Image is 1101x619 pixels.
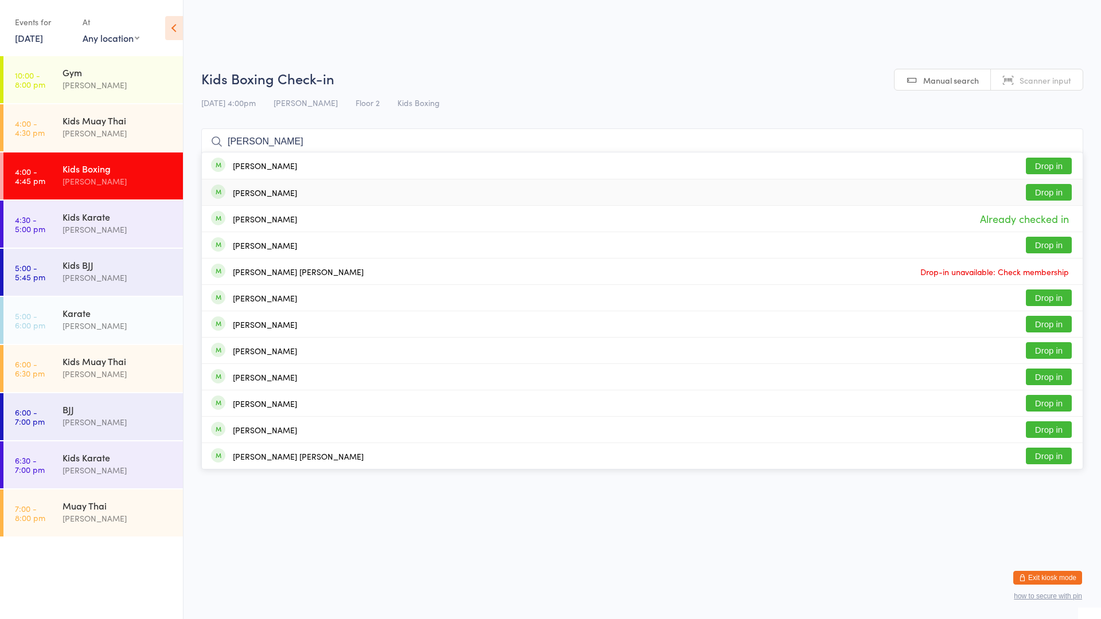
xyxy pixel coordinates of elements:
div: Kids Karate [63,210,173,223]
span: [DATE] 4:00pm [201,97,256,108]
a: [DATE] [15,32,43,44]
a: 6:00 -7:00 pmBJJ[PERSON_NAME] [3,393,183,440]
div: [PERSON_NAME] [63,127,173,140]
button: Drop in [1026,237,1072,253]
time: 5:00 - 6:00 pm [15,311,45,330]
a: 10:00 -8:00 pmGym[PERSON_NAME] [3,56,183,103]
div: Events for [15,13,71,32]
a: 5:00 -6:00 pmKarate[PERSON_NAME] [3,297,183,344]
span: Manual search [923,75,979,86]
div: Any location [83,32,139,44]
div: [PERSON_NAME] [63,79,173,92]
div: [PERSON_NAME] [233,241,297,250]
div: [PERSON_NAME] [233,214,297,224]
div: Kids Muay Thai [63,355,173,367]
div: Muay Thai [63,499,173,512]
div: [PERSON_NAME] [233,320,297,329]
time: 4:00 - 4:45 pm [15,167,45,185]
button: Exit kiosk mode [1013,571,1082,585]
div: [PERSON_NAME] [233,373,297,382]
div: [PERSON_NAME] [233,425,297,434]
div: [PERSON_NAME] [233,346,297,355]
span: Already checked in [977,209,1072,229]
span: [PERSON_NAME] [274,97,338,108]
div: [PERSON_NAME] [63,271,173,284]
time: 7:00 - 8:00 pm [15,504,45,522]
button: Drop in [1026,369,1072,385]
button: Drop in [1026,289,1072,306]
time: 6:30 - 7:00 pm [15,456,45,474]
a: 5:00 -5:45 pmKids BJJ[PERSON_NAME] [3,249,183,296]
time: 10:00 - 8:00 pm [15,70,45,89]
span: Kids Boxing [397,97,440,108]
div: [PERSON_NAME] [63,416,173,429]
div: [PERSON_NAME] [63,512,173,525]
div: [PERSON_NAME] [233,293,297,303]
div: [PERSON_NAME] [PERSON_NAME] [233,452,364,461]
div: Kids Karate [63,451,173,464]
a: 7:00 -8:00 pmMuay Thai[PERSON_NAME] [3,489,183,536]
button: Drop in [1026,158,1072,174]
a: 4:00 -4:30 pmKids Muay Thai[PERSON_NAME] [3,104,183,151]
input: Search [201,128,1083,155]
time: 4:30 - 5:00 pm [15,215,45,233]
div: Kids BJJ [63,258,173,271]
div: Karate [63,307,173,319]
span: Drop-in unavailable: Check membership [918,263,1072,280]
span: Scanner input [1020,75,1071,86]
time: 5:00 - 5:45 pm [15,263,45,281]
div: [PERSON_NAME] [63,223,173,236]
div: BJJ [63,403,173,416]
h2: Kids Boxing Check-in [201,69,1083,88]
div: Kids Boxing [63,162,173,175]
button: Drop in [1026,342,1072,359]
div: [PERSON_NAME] [233,161,297,170]
button: Drop in [1026,184,1072,201]
div: [PERSON_NAME] [63,367,173,381]
div: [PERSON_NAME] [63,175,173,188]
div: [PERSON_NAME] [233,188,297,197]
a: 4:30 -5:00 pmKids Karate[PERSON_NAME] [3,201,183,248]
span: Floor 2 [356,97,380,108]
div: Kids Muay Thai [63,114,173,127]
div: At [83,13,139,32]
a: 6:30 -7:00 pmKids Karate[PERSON_NAME] [3,441,183,488]
div: [PERSON_NAME] [63,319,173,332]
time: 6:00 - 6:30 pm [15,359,45,378]
button: Drop in [1026,448,1072,464]
div: [PERSON_NAME] [PERSON_NAME] [233,267,364,276]
button: Drop in [1026,316,1072,332]
a: 6:00 -6:30 pmKids Muay Thai[PERSON_NAME] [3,345,183,392]
button: Drop in [1026,395,1072,412]
time: 4:00 - 4:30 pm [15,119,45,137]
div: Gym [63,66,173,79]
a: 4:00 -4:45 pmKids Boxing[PERSON_NAME] [3,152,183,199]
time: 6:00 - 7:00 pm [15,408,45,426]
div: [PERSON_NAME] [63,464,173,477]
div: [PERSON_NAME] [233,399,297,408]
button: Drop in [1026,421,1072,438]
button: how to secure with pin [1014,592,1082,600]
